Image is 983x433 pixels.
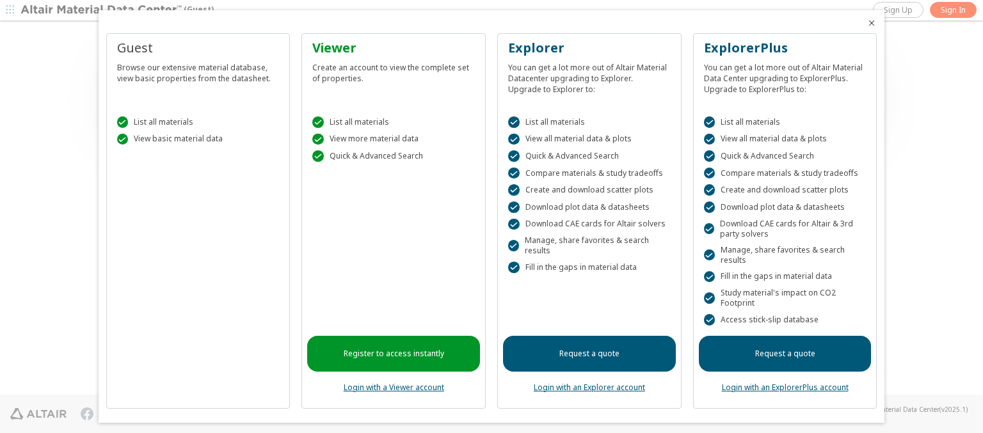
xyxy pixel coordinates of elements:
[312,150,324,162] div: 
[344,382,444,393] a: Login with a Viewer account
[508,184,520,196] div: 
[704,271,715,283] div: 
[704,116,715,128] div: 
[508,219,520,230] div: 
[867,18,877,28] button: Close
[508,262,520,273] div: 
[508,150,520,162] div: 
[312,39,475,57] div: Viewer
[704,314,867,326] div: Access stick-slip database
[307,336,480,372] a: Register to access instantly
[534,382,645,393] a: Login with an Explorer account
[704,168,715,179] div: 
[508,184,671,196] div: Create and download scatter plots
[704,223,714,235] div: 
[704,184,867,196] div: Create and download scatter plots
[508,150,671,162] div: Quick & Advanced Search
[508,134,520,145] div: 
[117,57,280,84] div: Browse our extensive material database, view basic properties from the datasheet.
[704,245,867,265] div: Manage, share favorites & search results
[117,134,129,145] div: 
[704,134,867,145] div: View all material data & plots
[704,168,867,179] div: Compare materials & study tradeoffs
[508,240,519,251] div: 
[704,150,715,162] div: 
[699,336,872,372] a: Request a quote
[508,168,520,179] div: 
[704,201,867,213] div: Download plot data & datasheets
[704,288,867,308] div: Study material's impact on CO2 Footprint
[503,336,676,372] a: Request a quote
[117,39,280,57] div: Guest
[117,116,280,128] div: List all materials
[704,314,715,326] div: 
[312,134,475,145] div: View more material data
[704,201,715,213] div: 
[312,116,324,128] div: 
[704,271,867,283] div: Fill in the gaps in material data
[508,168,671,179] div: Compare materials & study tradeoffs
[312,57,475,84] div: Create an account to view the complete set of properties.
[312,134,324,145] div: 
[508,235,671,256] div: Manage, share favorites & search results
[508,116,520,128] div: 
[704,184,715,196] div: 
[508,116,671,128] div: List all materials
[508,201,520,213] div: 
[508,39,671,57] div: Explorer
[312,116,475,128] div: List all materials
[508,201,671,213] div: Download plot data & datasheets
[704,219,867,239] div: Download CAE cards for Altair & 3rd party solvers
[508,134,671,145] div: View all material data & plots
[508,262,671,273] div: Fill in the gaps in material data
[704,116,867,128] div: List all materials
[704,150,867,162] div: Quick & Advanced Search
[508,57,671,95] div: You can get a lot more out of Altair Material Datacenter upgrading to Explorer. Upgrade to Explor...
[117,134,280,145] div: View basic material data
[704,292,715,304] div: 
[704,134,715,145] div: 
[704,249,715,261] div: 
[704,39,867,57] div: ExplorerPlus
[312,150,475,162] div: Quick & Advanced Search
[722,382,849,393] a: Login with an ExplorerPlus account
[508,219,671,230] div: Download CAE cards for Altair solvers
[704,57,867,95] div: You can get a lot more out of Altair Material Data Center upgrading to ExplorerPlus. Upgrade to E...
[117,116,129,128] div: 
